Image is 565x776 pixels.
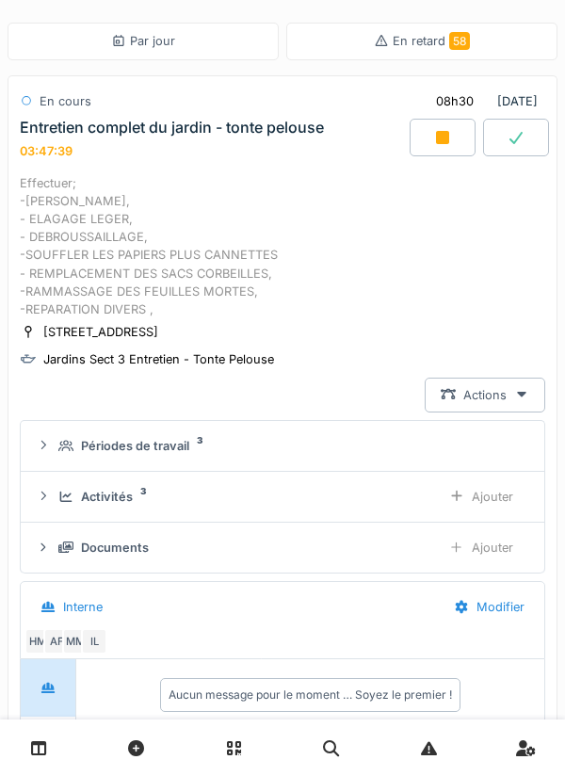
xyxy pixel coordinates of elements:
div: Effectuer; -[PERSON_NAME], - ELAGAGE LEGER, - DEBROUSSAILLAGE, -SOUFFLER LES PAPIERS PLUS CANNETT... [20,174,545,319]
div: Modifier [438,590,541,624]
span: En retard [393,34,470,48]
div: Actions [425,378,545,412]
summary: Périodes de travail3 [28,428,537,463]
div: Activités [81,488,133,506]
div: Aucun message pour le moment … Soyez le premier ! [169,687,452,703]
div: Entretien complet du jardin - tonte pelouse [20,119,324,137]
div: IL [81,628,107,655]
summary: Activités3Ajouter [28,479,537,514]
div: En cours [40,92,91,110]
div: [DATE] [420,84,545,119]
span: 58 [449,32,470,50]
div: Documents [81,539,149,557]
div: Ajouter [433,479,529,514]
div: 08h30 [436,92,474,110]
summary: DocumentsAjouter [28,530,537,565]
div: [STREET_ADDRESS] [43,323,158,341]
div: Par jour [111,32,175,50]
div: AF [43,628,70,655]
div: Périodes de travail [81,437,189,455]
div: MM [62,628,89,655]
div: HM [24,628,51,655]
div: 03:47:39 [20,144,73,158]
div: Interne [63,598,103,616]
div: Ajouter [433,530,529,565]
div: Jardins Sect 3 Entretien - Tonte Pelouse [43,350,274,368]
